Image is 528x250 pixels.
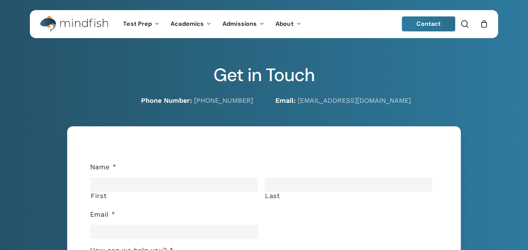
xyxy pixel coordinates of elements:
span: Admissions [222,20,257,28]
strong: Phone Number: [141,96,192,104]
strong: Email: [275,96,296,104]
span: Test Prep [123,20,152,28]
a: [EMAIL_ADDRESS][DOMAIN_NAME] [298,96,411,104]
h2: Get in Touch [30,64,498,86]
a: About [270,21,307,27]
a: Admissions [217,21,270,27]
label: First [91,192,258,200]
a: Test Prep [118,21,165,27]
span: Contact [416,20,441,28]
label: Email [90,210,115,219]
header: Main Menu [30,10,498,38]
a: Cart [480,20,488,28]
label: Name [90,163,116,172]
a: Academics [165,21,217,27]
a: Contact [402,16,456,31]
label: Last [265,192,432,200]
nav: Main Menu [118,10,306,38]
span: Academics [171,20,204,28]
span: About [275,20,294,28]
a: [PHONE_NUMBER] [194,96,253,104]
